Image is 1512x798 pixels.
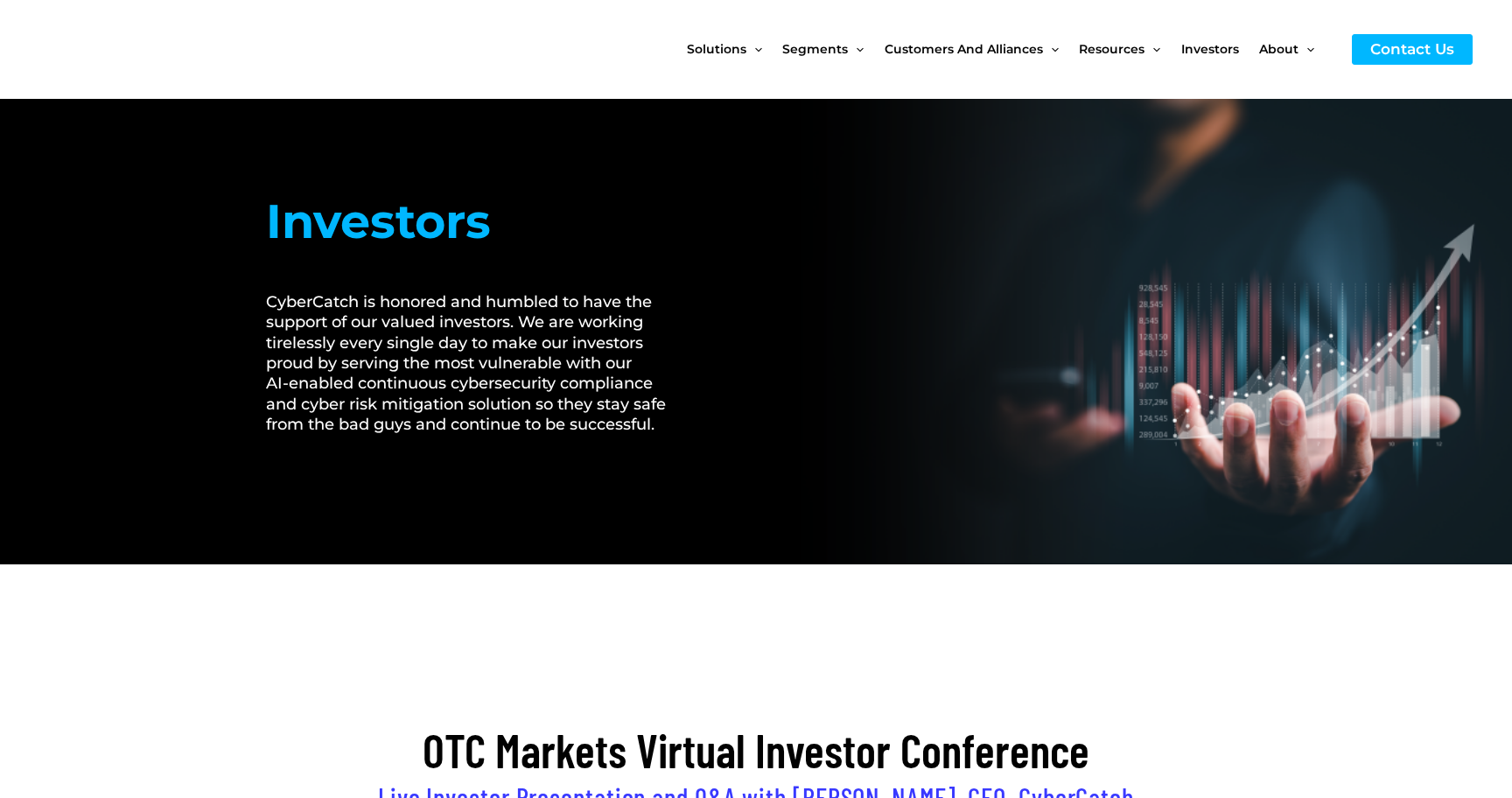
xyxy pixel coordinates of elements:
[1298,12,1314,86] span: Menu Toggle
[746,12,762,86] span: Menu Toggle
[1181,12,1259,86] a: Investors
[687,12,746,86] span: Solutions
[782,12,848,86] span: Segments
[1181,12,1239,86] span: Investors
[1259,12,1298,86] span: About
[1043,12,1059,86] span: Menu Toggle
[848,12,864,86] span: Menu Toggle
[1079,12,1144,86] span: Resources
[266,292,687,436] h2: CyberCatch is honored and humbled to have the support of our valued investors. We are working tir...
[885,12,1043,86] span: Customers and Alliances
[266,186,687,257] h1: Investors
[266,720,1246,780] h2: OTC Markets Virtual Investor Conference
[1352,34,1473,65] a: Contact Us
[687,12,1334,86] nav: Site Navigation: New Main Menu
[31,13,241,86] img: CyberCatch
[1144,12,1160,86] span: Menu Toggle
